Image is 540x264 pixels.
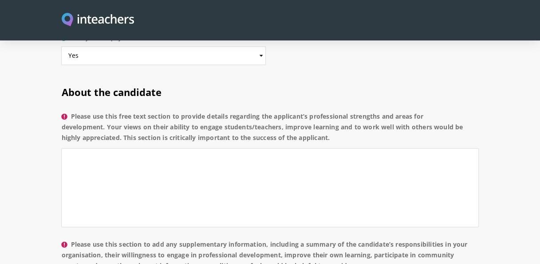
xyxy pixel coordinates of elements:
label: Please use this free text section to provide details regarding the applicant’s professional stren... [61,111,478,148]
a: Visit this site's homepage [62,13,134,28]
img: Inteachers [62,13,134,28]
label: Would you re-employ this candidate? [61,35,265,46]
span: About the candidate [61,85,161,99]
